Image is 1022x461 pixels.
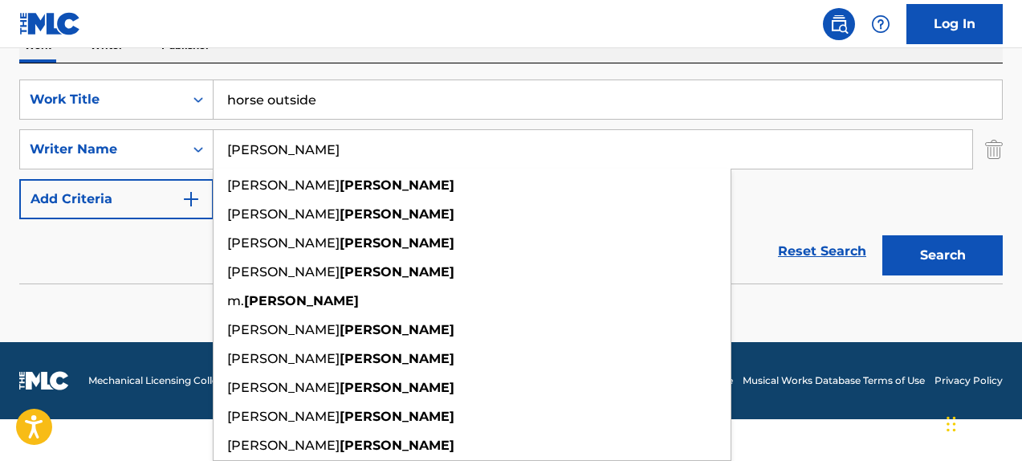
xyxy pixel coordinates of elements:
[30,90,174,109] div: Work Title
[947,400,956,448] div: Drag
[227,235,340,251] span: [PERSON_NAME]
[19,371,69,390] img: logo
[871,14,890,34] img: help
[30,140,174,159] div: Writer Name
[227,438,340,453] span: [PERSON_NAME]
[340,380,454,395] strong: [PERSON_NAME]
[227,293,244,308] span: m.
[340,264,454,279] strong: [PERSON_NAME]
[823,8,855,40] a: Public Search
[227,264,340,279] span: [PERSON_NAME]
[985,129,1003,169] img: Delete Criterion
[865,8,897,40] div: Help
[942,384,1022,461] iframe: Chat Widget
[227,380,340,395] span: [PERSON_NAME]
[340,409,454,424] strong: [PERSON_NAME]
[882,235,1003,275] button: Search
[227,409,340,424] span: [PERSON_NAME]
[340,322,454,337] strong: [PERSON_NAME]
[340,351,454,366] strong: [PERSON_NAME]
[227,206,340,222] span: [PERSON_NAME]
[770,234,874,269] a: Reset Search
[181,190,201,209] img: 9d2ae6d4665cec9f34b9.svg
[340,177,454,193] strong: [PERSON_NAME]
[227,177,340,193] span: [PERSON_NAME]
[19,179,214,219] button: Add Criteria
[340,438,454,453] strong: [PERSON_NAME]
[743,373,925,388] a: Musical Works Database Terms of Use
[906,4,1003,44] a: Log In
[19,80,1003,284] form: Search Form
[88,373,275,388] span: Mechanical Licensing Collective © 2025
[340,206,454,222] strong: [PERSON_NAME]
[227,322,340,337] span: [PERSON_NAME]
[227,351,340,366] span: [PERSON_NAME]
[19,12,81,35] img: MLC Logo
[244,293,359,308] strong: [PERSON_NAME]
[829,14,849,34] img: search
[934,373,1003,388] a: Privacy Policy
[340,235,454,251] strong: [PERSON_NAME]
